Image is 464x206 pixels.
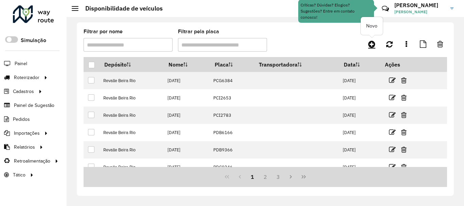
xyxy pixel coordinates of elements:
span: Importações [14,130,40,137]
td: PCG6384 [210,72,254,89]
td: [DATE] [164,124,210,141]
td: [DATE] [164,107,210,124]
a: Excluir [401,128,407,137]
span: Retroalimentação [14,157,50,165]
td: PDB6166 [210,124,254,141]
span: [PERSON_NAME] [394,9,445,15]
span: Pedidos [13,116,30,123]
h3: [PERSON_NAME] [394,2,445,8]
label: Simulação [21,36,46,44]
th: Depósito [100,57,164,72]
th: Ações [380,57,421,72]
button: 2 [259,170,272,183]
h2: Disponibilidade de veículos [78,5,163,12]
th: Data [339,57,380,72]
td: Revalle Beira Rio [100,158,164,176]
td: [DATE] [339,107,380,124]
td: PDC0246 [210,158,254,176]
a: Editar [389,76,396,85]
a: Excluir [401,162,407,171]
td: Revalle Beira Rio [100,124,164,141]
span: Painel [15,60,27,67]
a: Excluir [401,145,407,154]
td: Revalle Beira Rio [100,141,164,158]
a: Editar [389,145,396,154]
a: Editar [389,93,396,102]
td: [DATE] [339,158,380,176]
label: Filtrar por nome [84,27,123,36]
button: Last Page [297,170,310,183]
div: Críticas? Dúvidas? Elogios? Sugestões? Entre em contato conosco! [301,2,372,20]
td: [DATE] [164,72,210,89]
th: Nome [164,57,210,72]
label: Filtrar pela placa [178,27,219,36]
a: Editar [389,128,396,137]
td: [DATE] [339,141,380,158]
span: Roteirizador [14,74,39,81]
td: PCI2783 [210,107,254,124]
span: Tático [13,171,25,179]
a: Editar [389,110,396,119]
button: 1 [246,170,259,183]
td: PDB9366 [210,141,254,158]
a: Excluir [401,93,407,102]
td: [DATE] [339,124,380,141]
a: Contato Rápido [378,1,393,16]
th: Transportadora [254,57,339,72]
a: Excluir [401,76,407,85]
span: Cadastros [13,88,34,95]
a: Editar [389,162,396,171]
a: Excluir [401,110,407,119]
td: Revalle Beira Rio [100,72,164,89]
td: [DATE] [339,89,380,107]
td: PCI2653 [210,89,254,107]
td: Revalle Beira Rio [100,89,164,107]
td: [DATE] [164,89,210,107]
span: Painel de Sugestão [14,102,54,109]
div: Novo [361,17,383,35]
td: [DATE] [339,72,380,89]
button: 3 [272,170,285,183]
td: [DATE] [164,141,210,158]
td: Revalle Beira Rio [100,107,164,124]
button: Next Page [285,170,298,183]
td: [DATE] [164,158,210,176]
span: Relatórios [14,144,35,151]
th: Placa [210,57,254,72]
